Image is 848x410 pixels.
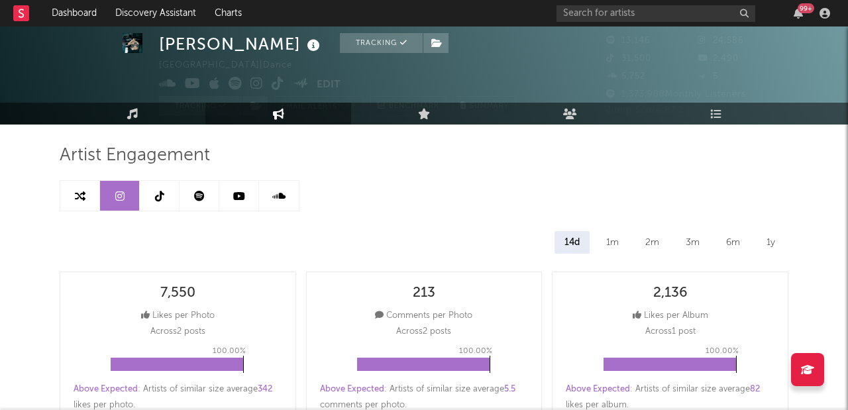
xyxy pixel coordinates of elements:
div: Likes per Album [633,308,708,324]
span: 5.5 [504,385,515,393]
span: 24,586 [698,36,744,45]
button: Email AlertsOff [274,96,364,116]
p: 100.00 % [459,343,492,359]
div: 1y [757,231,785,254]
div: 6m [716,231,750,254]
button: 99+ [794,8,803,19]
p: Across 1 post [645,324,696,340]
span: 1,373,988 Monthly Listeners [606,90,746,99]
span: 31,500 [606,54,651,63]
button: Summary [453,96,516,116]
span: Artist Engagement [60,148,210,164]
div: Likes per Photo [141,308,215,324]
span: Above Expected [320,385,384,393]
button: Tracking [340,33,423,53]
span: Above Expected [74,385,138,393]
div: 2m [635,231,669,254]
div: 7,550 [160,285,195,301]
input: Search for artists [556,5,755,22]
p: Across 2 posts [150,324,205,340]
a: Benchmark [370,96,447,116]
span: 342 [258,385,272,393]
span: 5,752 [606,72,645,81]
span: Above Expected [566,385,630,393]
div: 14d [555,231,590,254]
div: 99 + [798,3,814,13]
div: Comments per Photo [375,308,472,324]
p: Across 2 posts [396,324,451,340]
div: 2,136 [653,285,688,301]
span: 5 [698,72,718,81]
div: 3m [676,231,710,254]
span: 13,146 [606,36,651,45]
div: [GEOGRAPHIC_DATA] | Dance [159,58,307,74]
div: 213 [413,285,435,301]
p: 100.00 % [706,343,739,359]
span: Benchmark [389,99,439,115]
div: 1m [596,231,629,254]
button: Tracking [159,96,242,116]
p: 100.00 % [213,343,246,359]
div: [PERSON_NAME] [159,33,323,55]
span: 82 [750,385,760,393]
button: Edit [317,77,341,93]
span: 2,490 [698,54,739,63]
